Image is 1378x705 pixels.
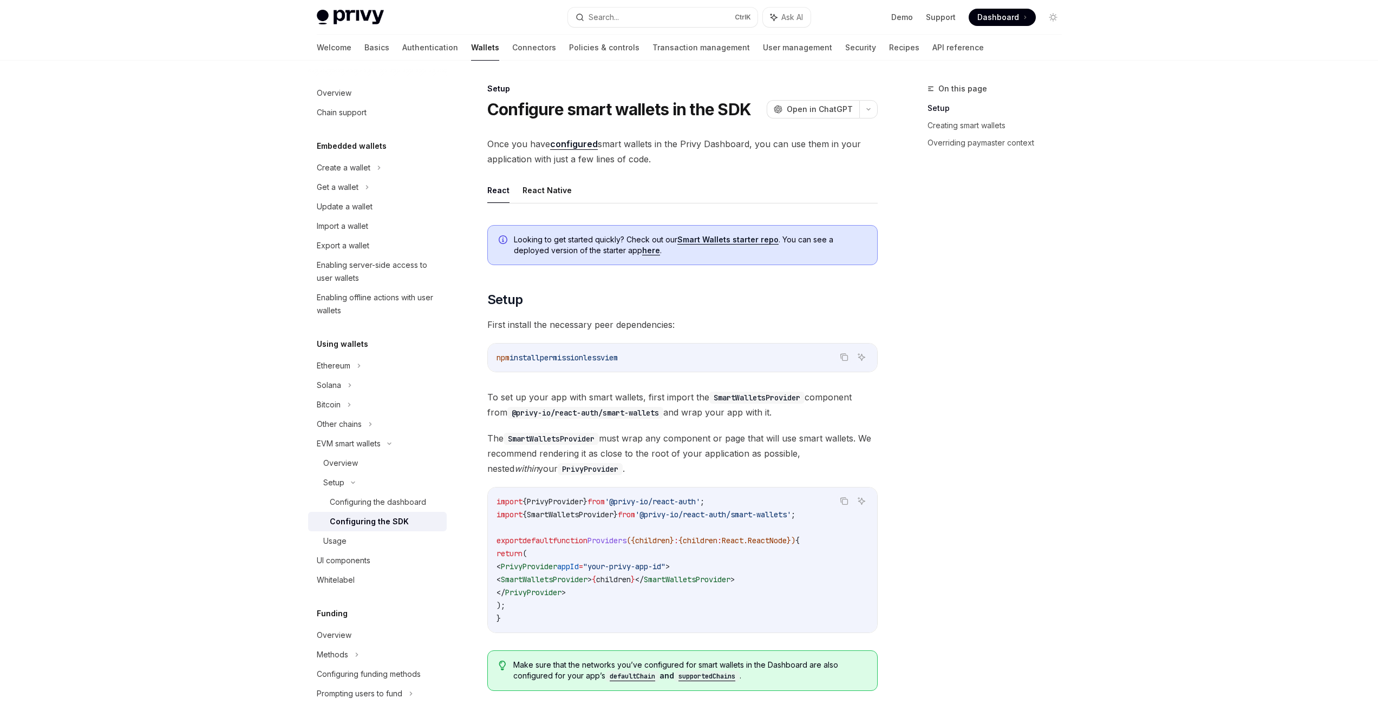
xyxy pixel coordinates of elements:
[308,625,447,645] a: Overview
[635,510,791,519] span: '@privy-io/react-auth/smart-wallets'
[977,12,1019,23] span: Dashboard
[583,497,587,506] span: }
[497,588,505,597] span: </
[323,476,344,489] div: Setup
[557,562,579,571] span: appId
[499,235,510,246] svg: Info
[587,536,626,545] span: Providers
[317,398,341,411] div: Bitcoin
[497,614,501,623] span: }
[837,350,851,364] button: Copy the contents from the code block
[317,668,421,681] div: Configuring funding methods
[317,35,351,61] a: Welcome
[317,291,440,317] div: Enabling offline actions with user wallets
[717,536,722,545] span: :
[497,562,501,571] span: <
[497,549,523,558] span: return
[938,82,987,95] span: On this page
[497,601,505,610] span: );
[891,12,913,23] a: Demo
[487,317,878,332] span: First install the necessary peer dependencies:
[308,236,447,255] a: Export a wallet
[507,407,663,419] code: @privy-io/react-auth/smart-wallets
[513,660,866,682] span: Make sure that the networks you’ve configured for smart wallets in the Dashboard are also configu...
[487,390,878,420] span: To set up your app with smart wallets, first import the component from and wrap your app with it.
[317,648,348,661] div: Methods
[323,457,358,470] div: Overview
[665,562,670,571] span: >
[505,588,561,597] span: PrivyProvider
[308,83,447,103] a: Overview
[330,496,426,509] div: Configuring the dashboard
[854,350,868,364] button: Ask AI
[317,161,370,174] div: Create a wallet
[700,497,704,506] span: ;
[308,216,447,236] a: Import a wallet
[510,353,540,363] span: install
[364,35,389,61] a: Basics
[308,531,447,551] a: Usage
[583,562,665,571] span: "your-privy-app-id"
[487,83,878,94] div: Setup
[626,536,635,545] span: ({
[677,235,779,245] a: Smart Wallets starter repo
[317,359,350,372] div: Ethereum
[317,220,368,233] div: Import a wallet
[618,510,635,519] span: from
[317,239,369,252] div: Export a wallet
[600,353,618,363] span: viem
[589,11,619,24] div: Search...
[330,515,409,528] div: Configuring the SDK
[722,536,743,545] span: React
[932,35,984,61] a: API reference
[735,13,751,22] span: Ctrl K
[605,671,740,680] a: defaultChainandsupportedChains
[317,687,402,700] div: Prompting users to fund
[402,35,458,61] a: Authentication
[487,431,878,476] span: The must wrap any component or page that will use smart wallets. We recommend rendering it as clo...
[523,497,527,506] span: {
[317,629,351,642] div: Overview
[497,575,501,584] span: <
[652,35,750,61] a: Transaction management
[683,536,717,545] span: children
[308,492,447,512] a: Configuring the dashboard
[605,671,659,682] code: defaultChain
[317,554,370,567] div: UI components
[317,259,440,285] div: Enabling server-side access to user wallets
[592,575,596,584] span: {
[308,551,447,570] a: UI components
[514,463,538,474] em: within
[527,497,583,506] span: PrivyProvider
[497,510,523,519] span: import
[787,104,853,115] span: Open in ChatGPT
[635,536,670,545] span: children
[635,575,644,584] span: </
[308,512,447,531] a: Configuring the SDK
[845,35,876,61] a: Security
[501,562,557,571] span: PrivyProvider
[568,8,757,27] button: Search...CtrlK
[317,181,358,194] div: Get a wallet
[308,288,447,320] a: Enabling offline actions with user wallets
[889,35,919,61] a: Recipes
[487,291,523,308] span: Setup
[504,433,599,445] code: SmartWalletsProvider
[308,664,447,684] a: Configuring funding methods
[579,562,583,571] span: =
[523,177,572,203] button: React Native
[497,353,510,363] span: npm
[317,437,381,450] div: EVM smart wallets
[497,536,523,545] span: export
[928,134,1070,151] a: Overriding paymaster context
[613,510,618,519] span: }
[317,106,367,119] div: Chain support
[317,87,351,100] div: Overview
[317,338,368,351] h5: Using wallets
[670,536,674,545] span: }
[561,588,566,597] span: >
[969,9,1036,26] a: Dashboard
[596,575,631,584] span: children
[317,607,348,620] h5: Funding
[1044,9,1062,26] button: Toggle dark mode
